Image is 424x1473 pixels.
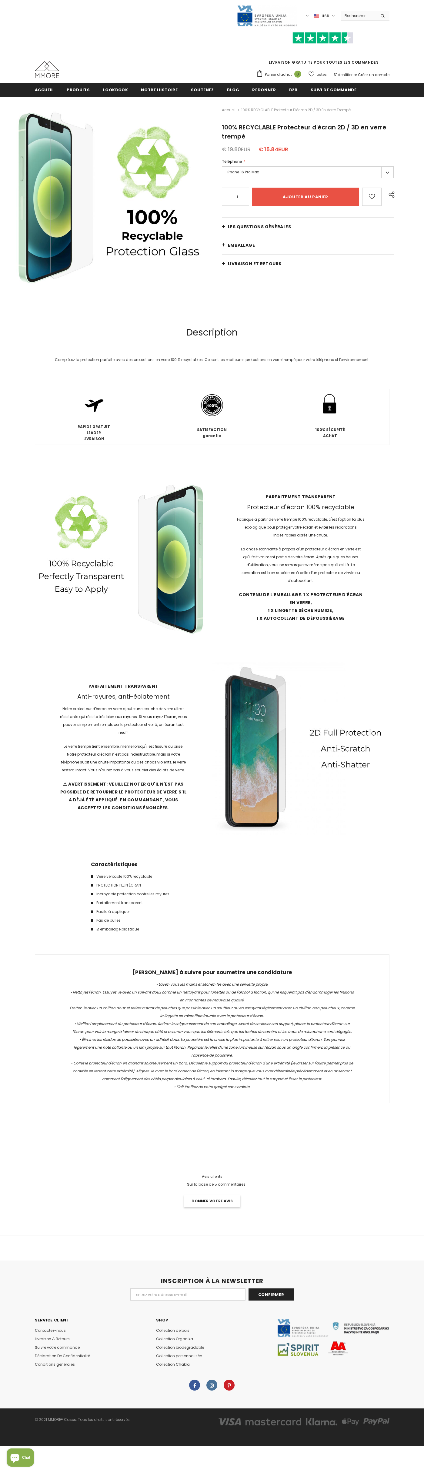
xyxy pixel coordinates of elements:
[191,87,214,93] span: soutenez
[78,424,110,429] strong: RAPIDE GRATUIT
[156,1360,190,1369] a: Collection Chakra
[91,860,206,868] h4: Caractéristiques
[59,683,187,689] strong: Parfaitement transparent
[314,13,319,18] img: USD
[342,1418,359,1425] img: apple_pay
[237,503,364,511] h3: Protecteur d'écran 100% recyclable
[294,71,301,78] span: 0
[315,427,345,432] strong: 100% SÉCURITÉ
[222,123,386,141] span: 100% RECYCLABLE Protecteur d'écran 2D / 3D en verre trempé
[186,326,238,339] span: Description
[35,87,54,93] span: Accueil
[156,1326,189,1335] a: Collection de bois
[256,44,389,59] iframe: Customer reviews powered by Trustpilot
[35,968,389,976] h4: [PERSON_NAME] à suivre pour soumettre une candidature
[5,1448,36,1468] inbox-online-store-chat: Shopify online store chat
[83,436,104,441] strong: LIVRAISON
[277,1319,389,1355] img: Javni Razpis
[222,145,251,153] span: € 19.80EUR
[35,1335,70,1343] a: Livraison & Retours
[322,13,329,19] span: USD
[179,1182,184,1187] span: 4.8 of 5 stars
[35,83,54,96] a: Accueil
[222,106,235,114] a: Accueil
[91,873,206,880] li: Verre véritable 100% recyclable
[161,1277,263,1285] span: INSCRIPTION À LA NEWSLETTER
[237,545,364,585] p: La chose étonnante à propos d'un protecteur d'écran en verre est qu'il fait vraiment partie de vo...
[35,1353,90,1358] span: Déclaration De Confidentialité
[67,87,90,93] span: Produits
[187,1182,245,1187] span: Sur la base de 5 commentaires
[141,83,178,96] a: Notre histoire
[309,69,327,80] a: Listes
[277,1334,389,1340] a: Javni Razpis
[237,13,297,18] a: Javni Razpis
[59,705,187,736] p: Notre protecteur d'écran en verre ajoute une couche de verre ultra-résistante qui résiste très bi...
[35,1336,70,1341] span: Livraison & Retours
[222,255,394,273] a: Livraison et retours
[237,5,297,27] img: Javni Razpis
[156,1328,189,1333] span: Collection de bois
[35,1415,208,1424] div: © 2021 MMORE® Cases. Tous les droits sont réservés.
[289,87,298,93] span: B2B
[222,166,394,178] label: iPhone 16 Pro Max
[156,1345,204,1350] span: Collection biodégradable
[228,242,255,248] span: EMBALLAGE
[222,159,242,164] span: Téléphone
[363,1418,389,1425] img: paypal
[59,743,187,774] p: Le verre trempé tient ensemble, même lorsqu'il est fissuré ou brisé. Notre protecteur d'écran n'e...
[259,145,288,153] span: € 15.84EUR
[103,87,128,93] span: Lookbook
[91,890,206,898] li: Incroyable protection contre les rayures
[35,1352,90,1360] a: Déclaration De Confidentialité
[222,218,394,236] a: Les questions générales
[311,87,357,93] span: Suivi de commande
[130,1288,245,1301] input: Email Address
[203,433,221,438] strong: garantie
[91,925,206,933] li: Ø emballage plastique
[35,61,59,78] img: Cas MMORE
[191,83,214,96] a: soutenez
[156,1352,202,1360] a: Collection personnalisée
[228,224,291,230] span: Les questions générales
[252,87,276,93] span: Redonner
[245,1418,302,1425] img: master
[227,83,239,96] a: Blog
[35,1326,66,1335] a: Contactez-nous
[237,494,364,500] strong: Parfaitement transparent
[156,1353,202,1358] span: Collection personnalisée
[59,693,187,700] h3: Anti-rayures, anti-éclatement
[91,917,206,924] li: Pas de bulles
[91,899,206,907] li: Parfaitement transparent
[252,83,276,96] a: Redonner
[353,72,357,77] span: or
[227,87,239,93] span: Blog
[317,72,327,78] span: Listes
[156,1336,193,1341] span: Collection Organika
[306,1418,337,1425] img: american_express
[87,430,101,435] strong: LEADER
[70,980,355,1091] p: • Lavez-vous les mains et séchez-les avec une serviette propre. • Nettoyez l'écran. Essuyez-le av...
[289,83,298,96] a: B2B
[202,1174,222,1179] span: Avis clients
[341,11,376,20] input: Search Site
[222,236,394,254] a: EMBALLAGE
[141,87,178,93] span: Notre histoire
[156,1317,169,1323] span: SHOP
[323,433,337,438] strong: ACHAT
[184,1195,240,1207] a: Donner votre avis
[156,1335,193,1343] a: Collection Organika
[237,516,364,539] p: Fabriqué à partir de verre trempé 100% recyclable, c'est l'option la plus écologique pour protége...
[292,32,353,44] img: Faites confiance aux étoiles pilotes
[265,72,292,78] span: Panier d'achat
[67,83,90,96] a: Produits
[35,1345,80,1350] span: Suivre votre commande
[35,1328,66,1333] span: Contactez-nous
[156,1362,190,1367] span: Collection Chakra
[91,881,206,889] li: PROTECTION PLEIN ÉCRAN
[35,1317,69,1323] span: Service Client
[311,83,357,96] a: Suivi de commande
[241,106,351,114] span: 100% RECYCLABLE Protecteur d'écran 2D / 3D en verre trempé
[212,660,389,838] img: Protecteur d'écran anti-rayures et empreintes digitales
[197,427,227,432] strong: SATISFACTION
